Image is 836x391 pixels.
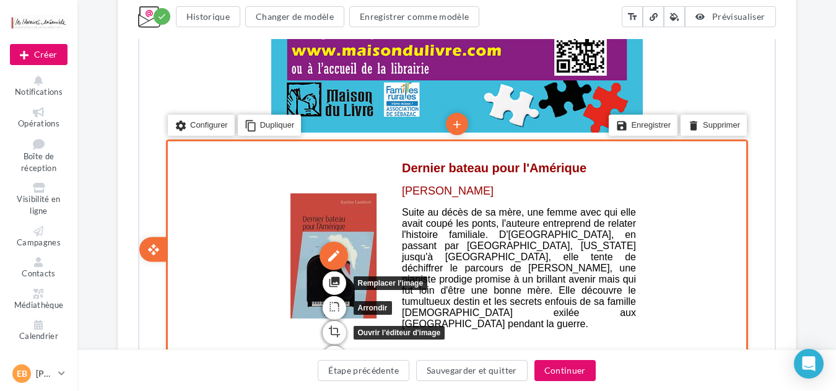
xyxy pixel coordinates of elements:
[365,9,399,19] a: Cliquez-ici
[10,180,67,218] a: Visibilité en ligne
[10,73,67,100] button: Notifications
[469,121,538,143] li: Enregistrer le bloc
[157,12,167,21] i: check
[35,123,48,141] i: settings
[245,6,344,27] button: Changer de modèle
[237,10,365,19] span: L'email ne s'affiche pas correctement ?
[163,32,472,115] img: tetiere_lamaisondulivre.jpg
[712,11,765,22] span: Prévisualiser
[416,360,528,381] button: Sauvegarder et quitter
[8,295,20,307] i: open_with
[627,11,638,23] i: text_fields
[17,237,61,247] span: Campagnes
[22,268,56,278] span: Contacts
[685,6,775,27] button: Prévisualiser
[17,367,27,380] span: EB
[17,195,60,216] span: Visibilité en ligne
[349,6,479,27] button: Enregistrer comme modèle
[476,123,489,141] i: save
[105,123,118,141] i: content_copy
[534,360,596,381] button: Continuer
[10,105,67,131] a: Opérations
[19,331,58,341] span: Calendrier
[311,120,324,141] i: add
[14,300,64,310] span: Médiathèque
[794,349,824,379] div: Open Intercom Messenger
[10,136,67,175] a: Boîte de réception
[318,360,409,381] button: Étape précédente
[10,224,67,250] a: Campagnes
[10,286,67,313] a: Médiathèque
[307,119,329,141] li: Ajouter un bloc
[365,10,399,19] u: Cliquez-ici
[21,152,56,174] span: Boîte de réception
[36,367,53,380] p: [PERSON_NAME]
[15,87,63,97] span: Notifications
[18,118,59,128] span: Opérations
[10,362,67,385] a: EB [PERSON_NAME]
[28,121,95,143] li: Configurer le bloc
[98,121,162,143] li: Dupliquer le bloc
[154,8,170,25] div: Modifications enregistrées
[541,121,607,143] li: Supprimer le bloc
[10,44,67,65] button: Créer
[176,6,241,27] button: Historique
[622,6,643,27] button: text_fields
[548,123,560,141] i: delete
[10,317,67,344] a: Calendrier
[10,44,67,65] div: Nouvelle campagne
[10,255,67,281] a: Contacts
